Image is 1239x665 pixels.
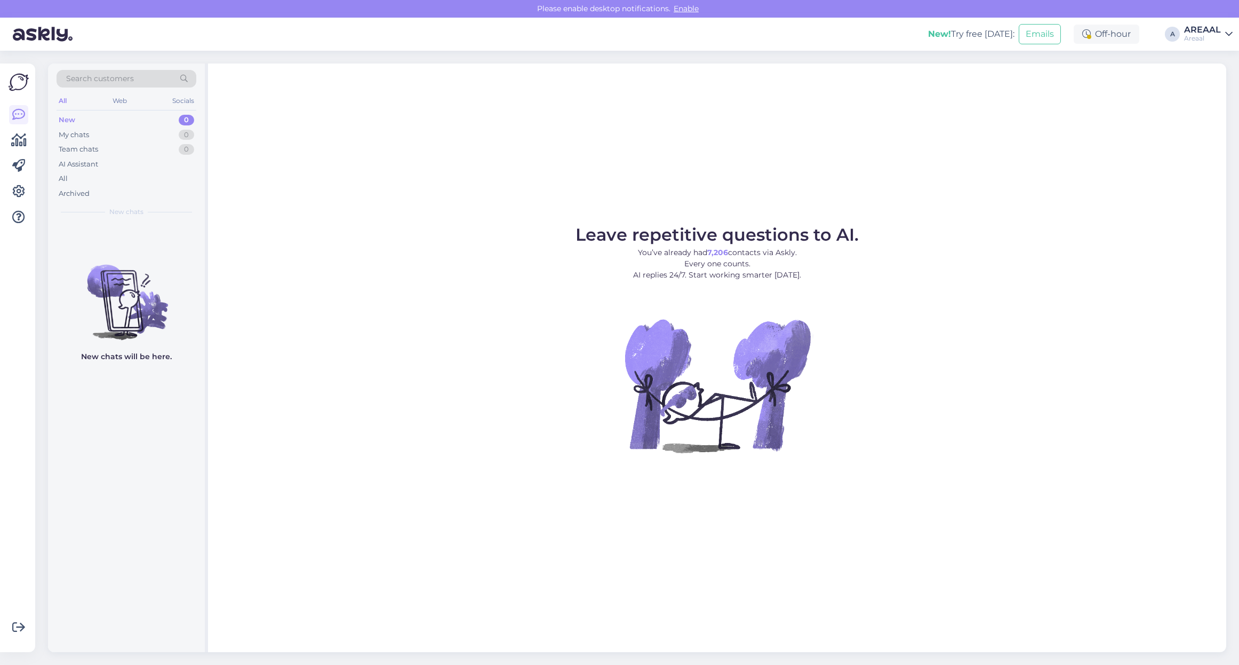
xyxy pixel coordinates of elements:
[59,115,75,125] div: New
[48,246,205,342] img: No chats
[179,130,194,140] div: 0
[66,73,134,84] span: Search customers
[9,72,29,92] img: Askly Logo
[928,29,951,39] b: New!
[707,248,728,257] b: 7,206
[109,207,143,217] span: New chats
[170,94,196,108] div: Socials
[57,94,69,108] div: All
[1074,25,1139,44] div: Off-hour
[179,115,194,125] div: 0
[59,130,89,140] div: My chats
[1184,26,1221,34] div: AREAAL
[110,94,129,108] div: Web
[59,173,68,184] div: All
[59,144,98,155] div: Team chats
[928,28,1014,41] div: Try free [DATE]:
[621,289,813,481] img: No Chat active
[1019,24,1061,44] button: Emails
[59,188,90,199] div: Archived
[81,351,172,362] p: New chats will be here.
[670,4,702,13] span: Enable
[179,144,194,155] div: 0
[1184,34,1221,43] div: Areaal
[59,159,98,170] div: AI Assistant
[1165,27,1180,42] div: A
[575,224,859,245] span: Leave repetitive questions to AI.
[575,247,859,281] p: You’ve already had contacts via Askly. Every one counts. AI replies 24/7. Start working smarter [...
[1184,26,1233,43] a: AREAALAreaal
